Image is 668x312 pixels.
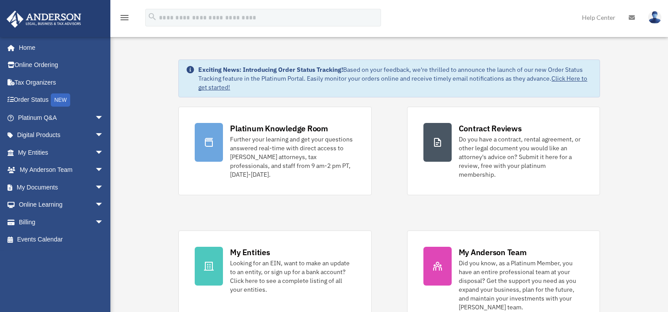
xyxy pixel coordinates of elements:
[459,247,527,258] div: My Anderson Team
[459,135,584,179] div: Do you have a contract, rental agreement, or other legal document you would like an attorney's ad...
[6,144,117,161] a: My Entitiesarrow_drop_down
[6,213,117,231] a: Billingarrow_drop_down
[459,259,584,312] div: Did you know, as a Platinum Member, you have an entire professional team at your disposal? Get th...
[6,161,117,179] a: My Anderson Teamarrow_drop_down
[6,91,117,109] a: Order StatusNEW
[6,39,113,56] a: Home
[459,123,522,134] div: Contract Reviews
[119,12,130,23] i: menu
[648,11,661,24] img: User Pic
[147,12,157,22] i: search
[407,107,600,195] a: Contract Reviews Do you have a contract, rental agreement, or other legal document you would like...
[178,107,371,195] a: Platinum Knowledge Room Further your learning and get your questions answered real-time with dire...
[230,259,355,294] div: Looking for an EIN, want to make an update to an entity, or sign up for a bank account? Click her...
[119,15,130,23] a: menu
[6,196,117,214] a: Online Learningarrow_drop_down
[230,123,328,134] div: Platinum Knowledge Room
[6,178,117,196] a: My Documentsarrow_drop_down
[198,65,592,92] div: Based on your feedback, we're thrilled to announce the launch of our new Order Status Tracking fe...
[95,144,113,162] span: arrow_drop_down
[6,109,117,126] a: Platinum Q&Aarrow_drop_down
[95,213,113,231] span: arrow_drop_down
[230,135,355,179] div: Further your learning and get your questions answered real-time with direct access to [PERSON_NAM...
[6,74,117,91] a: Tax Organizers
[198,74,587,91] a: Click Here to get started!
[95,178,113,197] span: arrow_drop_down
[198,66,343,74] strong: Exciting News: Introducing Order Status Tracking!
[95,109,113,127] span: arrow_drop_down
[95,161,113,179] span: arrow_drop_down
[4,11,84,28] img: Anderson Advisors Platinum Portal
[6,56,117,74] a: Online Ordering
[6,231,117,249] a: Events Calendar
[230,247,270,258] div: My Entities
[6,126,117,144] a: Digital Productsarrow_drop_down
[51,93,70,107] div: NEW
[95,126,113,145] span: arrow_drop_down
[95,196,113,214] span: arrow_drop_down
